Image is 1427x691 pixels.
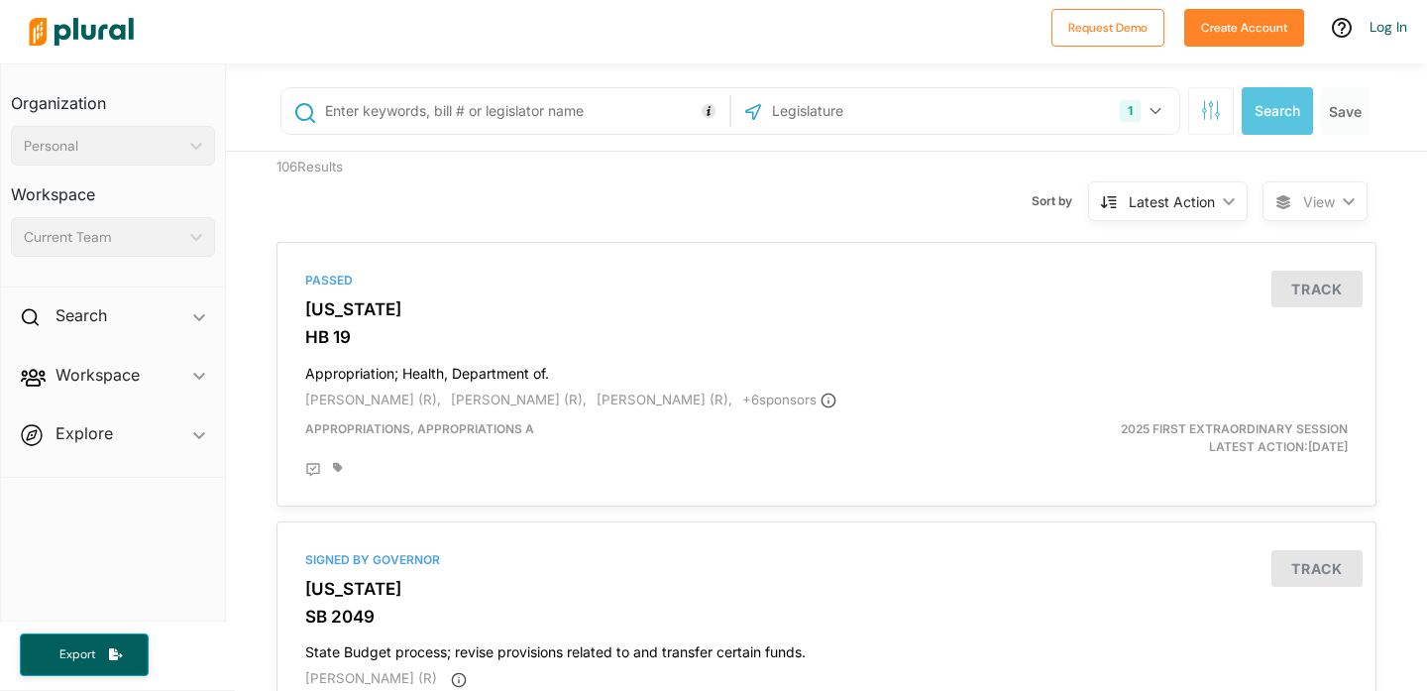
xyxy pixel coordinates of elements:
div: Personal [24,136,182,157]
span: Sort by [1032,192,1088,210]
button: Request Demo [1051,9,1164,47]
div: Latest Action: [DATE] [1005,420,1363,456]
button: Track [1271,550,1363,587]
div: Current Team [24,227,182,248]
span: Export [46,646,109,663]
button: Save [1321,87,1370,135]
div: Add Position Statement [305,462,321,478]
div: 1 [1120,100,1141,122]
span: + 6 sponsor s [742,392,836,407]
span: [PERSON_NAME] (R), [305,392,441,407]
h3: [US_STATE] [305,299,1348,319]
h3: Organization [11,74,215,118]
button: Export [20,633,149,676]
h4: Appropriation; Health, Department of. [305,356,1348,383]
button: Search [1242,87,1313,135]
input: Enter keywords, bill # or legislator name [323,92,724,130]
div: Tooltip anchor [700,102,717,120]
span: Appropriations, Appropriations A [305,421,534,436]
div: Signed by Governor [305,551,1348,569]
div: Passed [305,272,1348,289]
span: [PERSON_NAME] (R), [451,392,587,407]
h2: Search [55,304,107,326]
input: Legislature [770,92,982,130]
h4: State Budget process; revise provisions related to and transfer certain funds. [305,634,1348,661]
a: Request Demo [1051,16,1164,37]
span: View [1303,191,1335,212]
a: Log In [1370,18,1407,36]
div: Latest Action [1129,191,1215,212]
button: 1 [1112,92,1174,130]
h3: Workspace [11,166,215,209]
div: 106 Results [262,152,544,227]
span: Search Filters [1201,100,1221,117]
h3: SB 2049 [305,607,1348,627]
span: 2025 First Extraordinary Session [1121,421,1348,436]
span: [PERSON_NAME] (R) [305,670,437,686]
button: Track [1271,271,1363,307]
a: Create Account [1184,16,1304,37]
button: Create Account [1184,9,1304,47]
span: [PERSON_NAME] (R), [597,392,732,407]
h3: [US_STATE] [305,579,1348,599]
h3: HB 19 [305,327,1348,347]
div: Add tags [333,462,343,474]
